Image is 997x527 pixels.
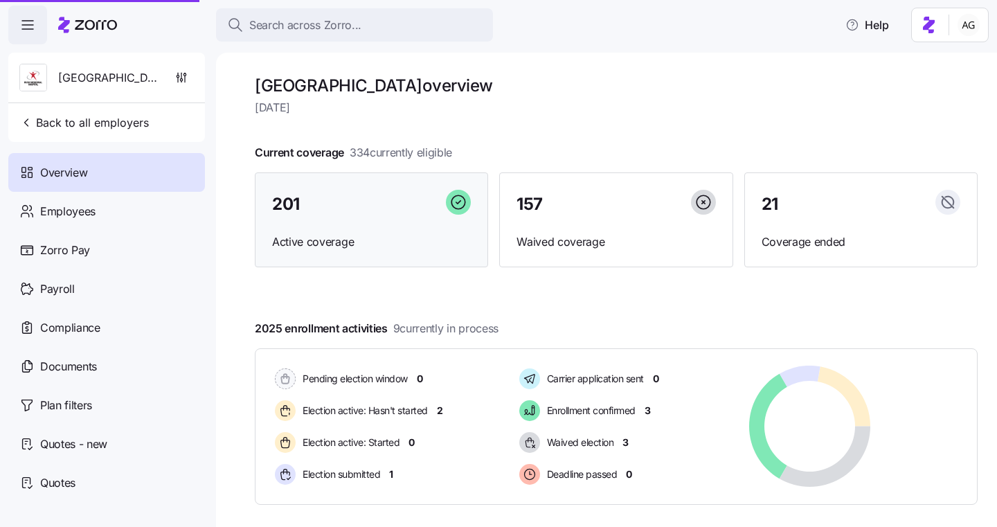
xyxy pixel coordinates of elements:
span: Overview [40,164,87,181]
span: 9 currently in process [393,320,498,337]
span: Election submitted [298,467,380,481]
span: Quotes [40,474,75,492]
button: Search across Zorro... [216,8,493,42]
span: 201 [272,196,300,213]
span: 0 [626,467,632,481]
span: Zorro Pay [40,242,90,259]
span: Current coverage [255,144,452,161]
button: Back to all employers [14,109,154,136]
span: Documents [40,358,97,375]
span: 3 [645,404,651,418]
span: 0 [408,436,415,449]
span: Waived coverage [517,233,715,251]
span: 0 [417,372,423,386]
h1: [GEOGRAPHIC_DATA] overview [255,75,978,96]
span: Compliance [40,319,100,337]
a: Plan filters [8,386,205,425]
span: Active coverage [272,233,471,251]
span: Plan filters [40,397,92,414]
a: Documents [8,347,205,386]
a: Overview [8,153,205,192]
span: Employees [40,203,96,220]
span: 157 [517,196,543,213]
a: Payroll [8,269,205,308]
span: Coverage ended [762,233,960,251]
span: Pending election window [298,372,408,386]
span: Enrollment confirmed [543,404,636,418]
span: Back to all employers [19,114,149,131]
span: Payroll [40,280,75,298]
span: 2 [437,404,443,418]
span: 1 [389,467,393,481]
span: 334 currently eligible [350,144,452,161]
a: Quotes - new [8,425,205,463]
img: 5fc55c57e0610270ad857448bea2f2d5 [958,14,980,36]
a: Zorro Pay [8,231,205,269]
a: Quotes [8,463,205,502]
a: Employees [8,192,205,231]
span: Waived election [543,436,614,449]
span: [GEOGRAPHIC_DATA] [58,69,158,87]
span: Carrier application sent [543,372,644,386]
span: 21 [762,196,778,213]
button: Help [834,11,900,39]
img: Employer logo [20,64,46,92]
span: Quotes - new [40,436,107,453]
span: Election active: Started [298,436,399,449]
span: Election active: Hasn't started [298,404,428,418]
span: Help [845,17,889,33]
span: 2025 enrollment activities [255,320,498,337]
span: 0 [653,372,659,386]
span: 3 [622,436,629,449]
a: Compliance [8,308,205,347]
span: Deadline passed [543,467,618,481]
span: [DATE] [255,99,978,116]
span: Search across Zorro... [249,17,361,34]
